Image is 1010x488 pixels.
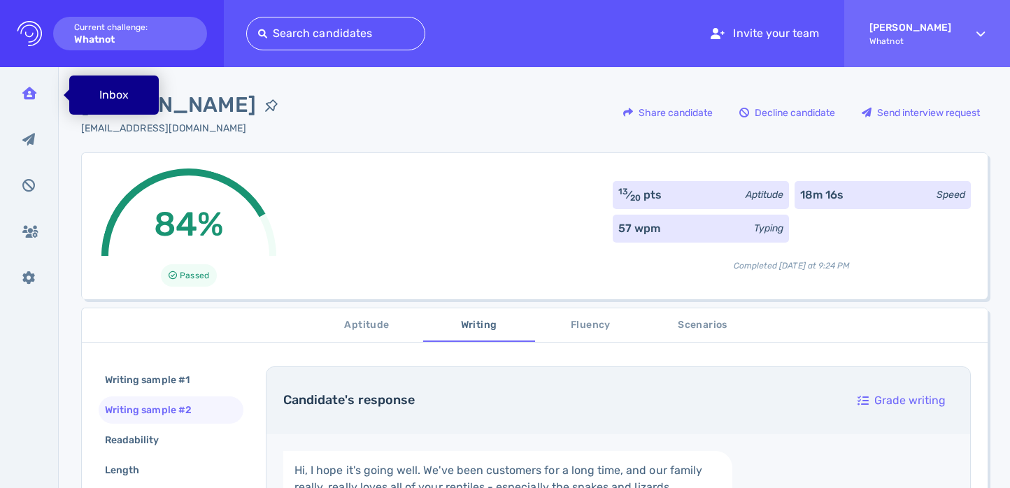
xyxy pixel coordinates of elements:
span: Passed [180,267,208,284]
sub: 20 [630,193,641,203]
span: Aptitude [320,317,415,334]
button: Decline candidate [732,96,843,129]
div: Click to copy the email address [81,121,287,136]
span: Fluency [543,317,639,334]
div: Grade writing [851,385,953,417]
div: Speed [937,187,965,202]
div: Decline candidate [732,96,842,129]
div: Aptitude [746,187,783,202]
button: Send interview request [854,96,988,129]
span: Writing [432,317,527,334]
span: 84% [154,204,224,244]
span: [PERSON_NAME] [81,89,256,121]
div: Completed [DATE] at 9:24 PM [613,248,971,272]
sup: 13 [618,187,628,196]
div: Readability [102,430,176,450]
div: Length [102,460,156,480]
div: Send interview request [855,96,987,129]
div: 57 wpm [618,220,660,237]
h4: Candidate's response [283,393,833,408]
span: Scenarios [655,317,751,334]
div: Typing [754,221,783,236]
strong: [PERSON_NAME] [869,22,951,34]
div: Share candidate [616,96,720,129]
div: Writing sample #2 [102,400,208,420]
button: Share candidate [616,96,720,129]
span: Whatnot [869,36,951,46]
div: Writing sample #1 [102,370,206,390]
div: 18m 16s [800,187,844,203]
div: ⁄ pts [618,187,662,203]
button: Grade writing [850,384,953,417]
